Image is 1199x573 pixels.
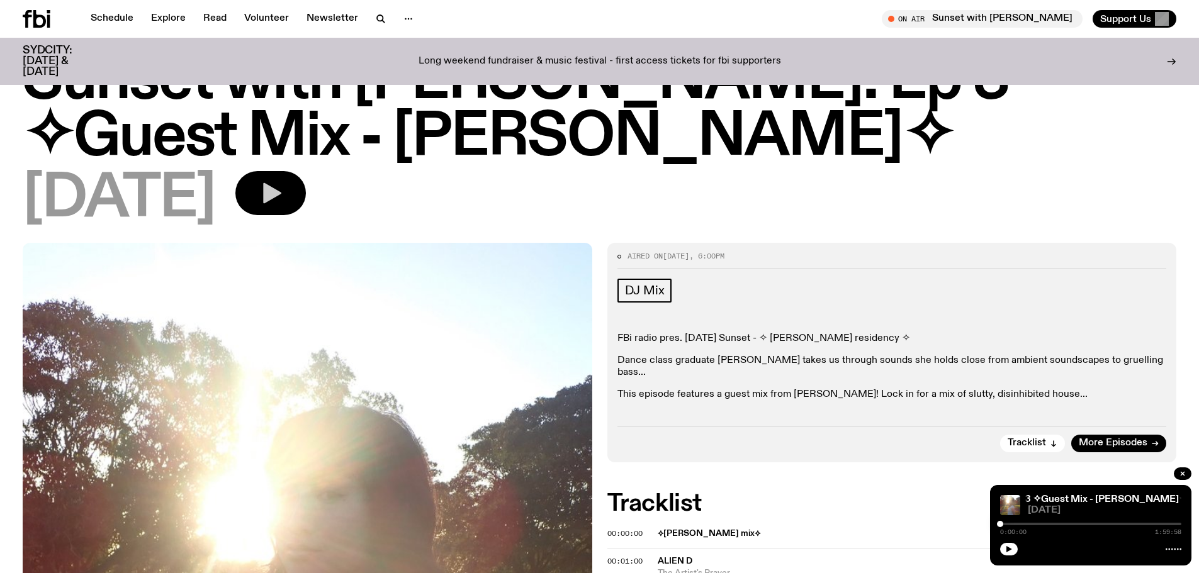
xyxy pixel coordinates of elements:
[607,556,643,566] span: 00:01:00
[663,251,689,261] span: [DATE]
[625,284,665,298] span: DJ Mix
[1100,13,1151,25] span: Support Us
[658,528,1169,540] span: ⟡[PERSON_NAME] mix⟡
[299,10,366,28] a: Newsletter
[237,10,296,28] a: Volunteer
[1079,438,1147,448] span: More Episodes
[658,557,692,565] span: Alien D
[1000,529,1027,535] span: 0:00:00
[1071,435,1166,452] a: More Episodes
[607,558,643,565] button: 00:01:00
[1000,435,1065,452] button: Tracklist
[689,251,724,261] span: , 6:00pm
[628,251,663,261] span: Aired on
[1028,506,1181,515] span: [DATE]
[607,528,643,538] span: 00:00:00
[1155,529,1181,535] span: 1:59:58
[617,355,1167,379] p: Dance class graduate [PERSON_NAME] takes us through sounds she holds close from ambient soundscap...
[617,333,1167,345] p: FBi radio pres. [DATE] Sunset - ✧ [PERSON_NAME] residency ✧
[83,10,141,28] a: Schedule
[617,389,1167,413] p: This episode features a guest mix from [PERSON_NAME]! Lock in for a mix of slutty, disinhibited h...
[419,56,781,67] p: Long weekend fundraiser & music festival - first access tickets for fbi supporters
[196,10,234,28] a: Read
[617,279,672,303] a: DJ Mix
[23,45,103,77] h3: SYDCITY: [DATE] & [DATE]
[882,10,1083,28] button: On AirSunset with [PERSON_NAME]
[1008,438,1046,448] span: Tracklist
[607,492,1177,515] h2: Tracklist
[23,53,1176,166] h1: Sunset with [PERSON_NAME]: Ep 3 ✧Guest Mix - [PERSON_NAME]✧
[144,10,193,28] a: Explore
[23,171,215,228] span: [DATE]
[607,530,643,537] button: 00:00:00
[1093,10,1176,28] button: Support Us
